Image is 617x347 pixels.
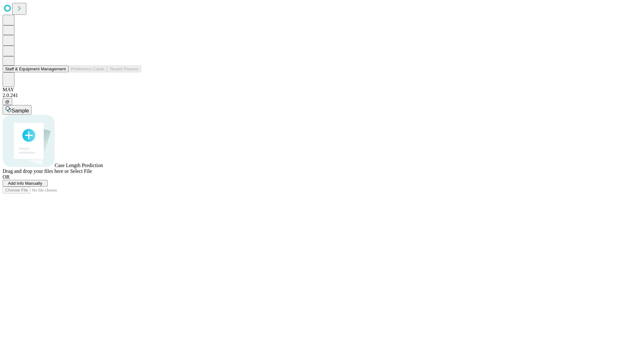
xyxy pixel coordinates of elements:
button: Sample [3,105,31,115]
div: MAY [3,87,614,93]
span: Drag and drop your files here or [3,168,69,174]
span: @ [5,99,10,104]
span: Add Info Manually [8,181,42,186]
span: OR [3,174,10,180]
button: @ [3,98,12,105]
button: Tenant Params [107,66,141,72]
span: Sample [12,108,29,113]
span: Select File [70,168,92,174]
button: Staff & Equipment Management [3,66,68,72]
button: Add Info Manually [3,180,48,187]
div: 2.0.241 [3,93,614,98]
span: Case Length Prediction [55,163,103,168]
button: Preference Cards [68,66,107,72]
